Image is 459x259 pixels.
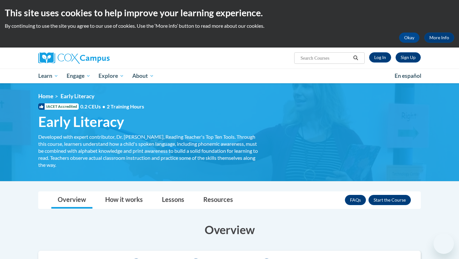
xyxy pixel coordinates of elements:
[51,192,92,209] a: Overview
[38,222,421,238] h3: Overview
[67,72,91,80] span: Engage
[369,52,391,63] a: Log In
[5,22,454,29] p: By continuing to use the site you agree to our use of cookies. Use the ‘More info’ button to read...
[61,93,94,100] span: Early Literacy
[396,52,421,63] a: Register
[102,103,105,109] span: •
[29,69,430,83] div: Main menu
[132,72,154,80] span: About
[38,93,53,100] a: Home
[433,233,454,254] iframe: Button to launch messaging window
[38,103,79,110] span: IACET Accredited
[351,54,361,62] button: Search
[99,192,149,209] a: How it works
[399,33,419,43] button: Okay
[38,133,258,168] div: Developed with expert contributor, Dr. [PERSON_NAME], Reading Teacher's Top Ten Tools. Through th...
[34,69,62,83] a: Learn
[390,69,426,83] a: En español
[345,195,366,205] a: FAQs
[368,195,411,205] button: Enroll
[98,72,124,80] span: Explore
[424,33,454,43] a: More Info
[38,113,124,130] span: Early Literacy
[156,192,191,209] a: Lessons
[107,103,144,109] span: 2 Training Hours
[395,72,421,79] span: En español
[38,52,159,64] a: Cox Campus
[128,69,158,83] a: About
[38,52,110,64] img: Cox Campus
[80,103,144,110] span: 0.2 CEUs
[94,69,128,83] a: Explore
[300,54,351,62] input: Search Courses
[38,72,58,80] span: Learn
[197,192,239,209] a: Resources
[5,6,454,19] h2: This site uses cookies to help improve your learning experience.
[62,69,95,83] a: Engage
